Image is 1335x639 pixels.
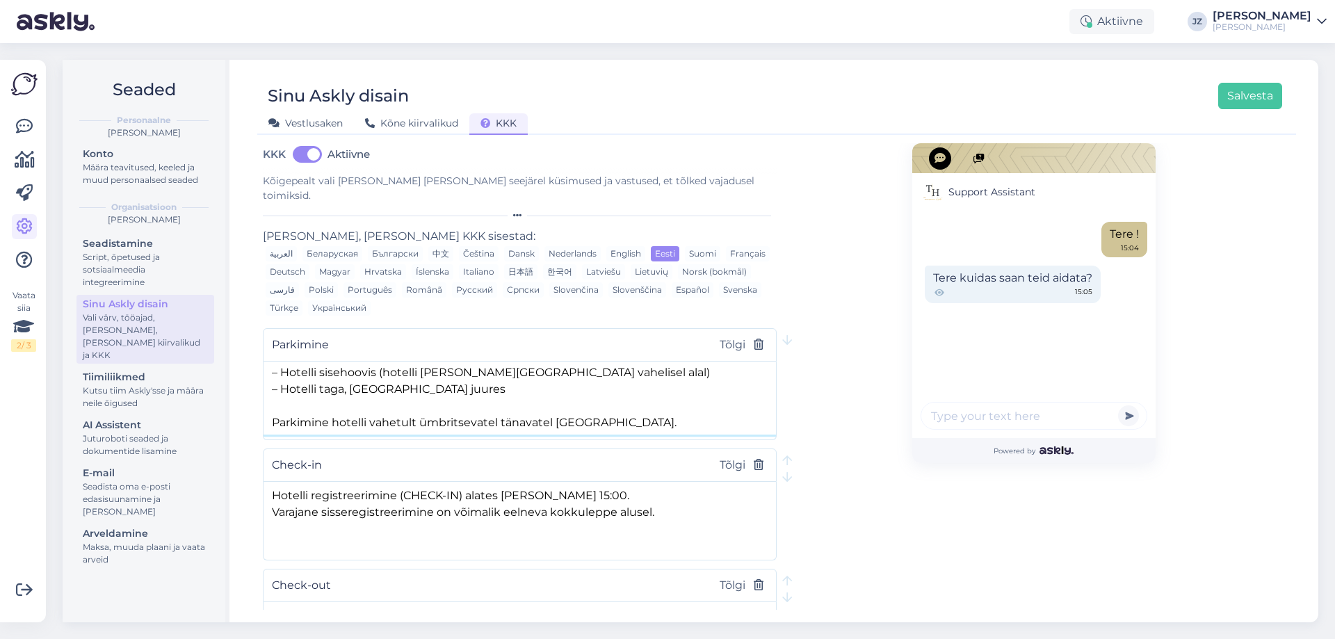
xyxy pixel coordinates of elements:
[272,576,699,594] input: Sisesta oma küsimus siia...
[608,282,666,298] div: Slovenščina
[726,246,770,261] div: Français
[11,289,36,352] div: Vaata siia
[76,145,214,188] a: KontoMäära teavitused, keeled ja muud personaalsed seaded
[83,480,208,518] div: Seadista oma e-posti edasisuunamine ja [PERSON_NAME]
[948,185,1035,200] span: Support Assistant
[268,117,343,129] span: Vestlusaken
[715,576,750,594] button: Tõlgi
[266,282,299,298] div: فارسی
[263,147,286,163] span: KKK
[921,402,1147,430] input: Type your text here
[459,264,499,280] div: Italiano
[83,312,208,362] div: Vali värv, tööajad, [PERSON_NAME], [PERSON_NAME] kiirvalikud ja KKK
[1218,83,1282,109] button: Salvesta
[1213,10,1311,22] div: [PERSON_NAME]
[428,246,453,261] div: 中文
[402,282,446,298] div: Românã
[83,432,208,458] div: Juturoboti seaded ja dokumentide lisamine
[412,264,453,280] div: Íslenska
[302,246,362,261] div: Беларуская
[343,282,396,298] div: Português
[11,71,38,97] img: Askly Logo
[925,266,1101,303] div: Tere kuidas saan teid aidata?
[83,297,208,312] div: Sinu Askly disain
[83,147,208,161] div: Konto
[994,446,1074,456] span: Powered by
[549,282,603,298] div: Slovenčina
[327,143,370,165] label: Aktiivne
[272,456,699,474] input: Sisesta oma küsimus siia...
[266,300,302,316] div: Türkçe
[631,264,672,280] div: Lietuvių
[83,418,208,432] div: AI Assistent
[606,246,645,261] div: English
[1213,10,1327,33] a: [PERSON_NAME][PERSON_NAME]
[504,264,537,280] div: 日本語
[1188,12,1207,31] div: JZ
[266,246,297,261] div: العربية
[111,201,177,213] b: Organisatsioon
[480,117,517,129] span: KKK
[263,174,777,203] div: Kõigepealt vali [PERSON_NAME] [PERSON_NAME] seejärel küsimused ja vastused, et tõlked vajadusel t...
[544,246,601,261] div: Nederlands
[11,339,36,352] div: 2 / 3
[503,282,544,298] div: Српски
[74,76,214,103] h2: Seaded
[83,466,208,480] div: E-mail
[651,246,679,261] div: Eesti
[83,370,208,385] div: Tiimiliikmed
[83,161,208,186] div: Määra teavitused, keeled ja muud personaalsed seaded
[459,246,499,261] div: Čeština
[715,456,750,474] button: Tõlgi
[368,246,423,261] div: Български
[678,264,751,280] div: Norsk (bokmål)
[1101,222,1147,257] div: Tere !
[1213,22,1311,33] div: [PERSON_NAME]
[922,181,944,203] img: Support
[76,368,214,412] a: TiimiliikmedKutsu tiim Askly'sse ja määra neile õigused
[1039,446,1074,455] img: Askly
[1069,9,1154,34] div: Aktiivne
[315,264,355,280] div: Magyar
[308,300,371,316] div: Український
[1121,243,1139,253] div: 15:04
[685,246,720,261] div: Suomi
[263,228,768,245] div: [PERSON_NAME], [PERSON_NAME] KKK sisestad:
[543,264,576,280] div: 한국어
[504,246,539,261] div: Dansk
[74,127,214,139] div: [PERSON_NAME]
[83,385,208,410] div: Kutsu tiim Askly'sse ja määra neile õigused
[268,83,409,109] div: Sinu Askly disain
[83,251,208,289] div: Script, õpetused ja sotsiaalmeedia integreerimine
[76,295,214,364] a: Sinu Askly disainVali värv, tööajad, [PERSON_NAME], [PERSON_NAME] kiirvalikud ja KKK
[83,526,208,541] div: Arveldamine
[83,236,208,251] div: Seadistamine
[452,282,497,298] div: Русский
[76,524,214,568] a: ArveldamineMaksa, muuda plaani ja vaata arveid
[305,282,338,298] div: Polski
[76,234,214,291] a: SeadistamineScript, õpetused ja sotsiaalmeedia integreerimine
[272,336,699,354] input: Sisesta oma küsimus siia...
[117,114,171,127] b: Personaalne
[76,416,214,460] a: AI AssistentJuturoboti seaded ja dokumentide lisamine
[83,541,208,566] div: Maksa, muuda plaani ja vaata arveid
[719,282,761,298] div: Svenska
[1075,286,1092,299] span: 15:05
[365,117,458,129] span: Kõne kiirvalikud
[264,482,776,555] textarea: Hotelli registreerimine (CHECK-IN) alates [PERSON_NAME] 15:00. Varajane sisseregistreerimine on v...
[715,336,750,354] button: Tõlgi
[360,264,406,280] div: Hrvatska
[582,264,625,280] div: Latviešu
[672,282,713,298] div: Español
[76,464,214,520] a: E-mailSeadista oma e-posti edasisuunamine ja [PERSON_NAME]
[264,362,776,435] textarea: Hotelli sisehoovis on maksimaalselt 8-le autole parkimiskoht, parkimine seal tasuta vabade kohtad...
[266,264,309,280] div: Deutsch
[74,213,214,226] div: [PERSON_NAME]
